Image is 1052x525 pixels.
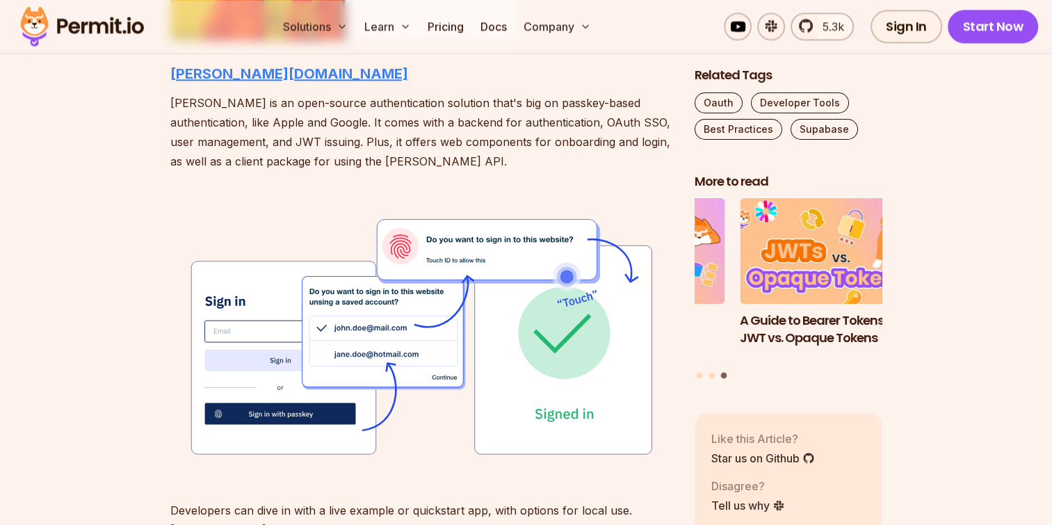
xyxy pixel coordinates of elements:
[721,373,727,379] button: Go to slide 3
[537,312,725,364] h3: Policy-Based Access Control (PBAC) Isn’t as Great as You Think
[359,13,416,40] button: Learn
[518,13,597,40] button: Company
[170,65,408,82] a: [PERSON_NAME][DOMAIN_NAME]
[711,450,815,467] a: Star us on Github
[740,199,928,364] a: A Guide to Bearer Tokens: JWT vs. Opaque TokensA Guide to Bearer Tokens: JWT vs. Opaque Tokens
[791,13,854,40] a: 5.3k
[711,478,785,494] p: Disagree?
[422,13,469,40] a: Pricing
[814,18,844,35] span: 5.3k
[14,3,150,50] img: Permit logo
[751,92,849,113] a: Developer Tools
[695,92,743,113] a: Oauth
[537,199,725,364] li: 2 of 3
[170,93,672,171] p: [PERSON_NAME] is an open-source authentication solution that's big on passkey-based authenticatio...
[740,199,928,305] img: A Guide to Bearer Tokens: JWT vs. Opaque Tokens
[277,13,353,40] button: Solutions
[475,13,512,40] a: Docs
[695,199,882,381] div: Posts
[740,199,928,364] li: 3 of 3
[170,193,672,478] img: 62347acc8e591551673c32f0_Passkeys%202.svg
[791,119,858,140] a: Supabase
[695,173,882,191] h2: More to read
[697,373,702,378] button: Go to slide 1
[711,430,815,447] p: Like this Article?
[871,10,942,43] a: Sign In
[695,119,782,140] a: Best Practices
[695,67,882,84] h2: Related Tags
[740,312,928,347] h3: A Guide to Bearer Tokens: JWT vs. Opaque Tokens
[711,497,785,514] a: Tell us why
[537,199,725,305] img: Policy-Based Access Control (PBAC) Isn’t as Great as You Think
[948,10,1039,43] a: Start Now
[709,373,715,378] button: Go to slide 2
